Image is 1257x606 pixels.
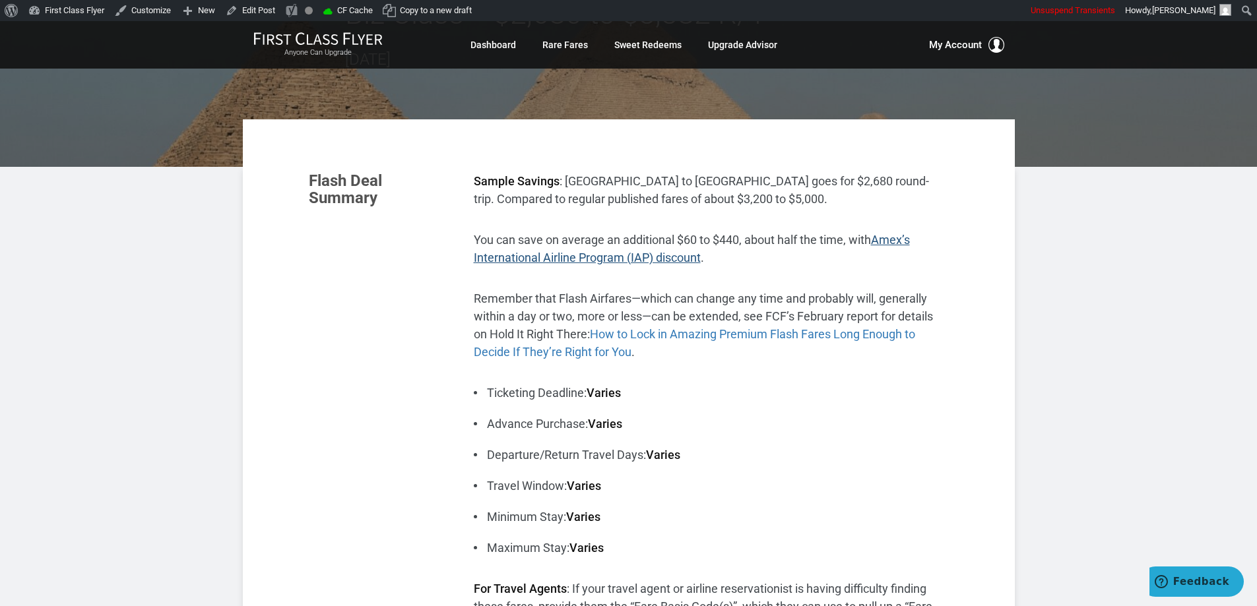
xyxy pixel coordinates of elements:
strong: Varies [566,510,600,524]
a: Upgrade Advisor [708,33,777,57]
strong: Varies [588,417,622,431]
p: : [GEOGRAPHIC_DATA] to [GEOGRAPHIC_DATA] goes for $2,680 round-trip. Compared to regular publishe... [474,172,949,208]
h3: Flash Deal Summary [309,172,454,207]
li: Maximum Stay: [474,539,949,557]
p: You can save on average an additional $60 to $440, about half the time, with . [474,231,949,266]
button: My Account [929,37,1004,53]
strong: Varies [587,386,621,400]
iframe: Opens a widget where you can find more information [1149,566,1244,599]
strong: Varies [567,479,601,493]
a: Sweet Redeems [614,33,682,57]
li: Advance Purchase: [474,415,949,433]
strong: Varies [646,448,680,462]
p: Remember that Flash Airfares—which can change any time and probably will, generally within a day ... [474,289,949,361]
li: Ticketing Deadline: [474,384,949,402]
strong: For Travel Agents [474,582,567,595]
a: First Class FlyerAnyone Can Upgrade [253,32,383,58]
span: [PERSON_NAME] [1152,5,1215,15]
span: Unsuspend Transients [1031,5,1115,15]
strong: Sample Savings [474,174,560,188]
li: Departure/Return Travel Days: [474,446,949,464]
span: My Account [929,37,982,53]
small: Anyone Can Upgrade [253,48,383,57]
a: Amex’s International Airline Program (IAP) discount [474,233,910,264]
li: Travel Window: [474,477,949,495]
li: Minimum Stay: [474,508,949,526]
a: Rare Fares [542,33,588,57]
a: How to Lock in Amazing Premium Flash Fares Long Enough to Decide If They’re Right for You [474,327,915,359]
a: Dashboard [470,33,516,57]
strong: Varies [569,541,604,555]
img: First Class Flyer [253,32,383,45]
